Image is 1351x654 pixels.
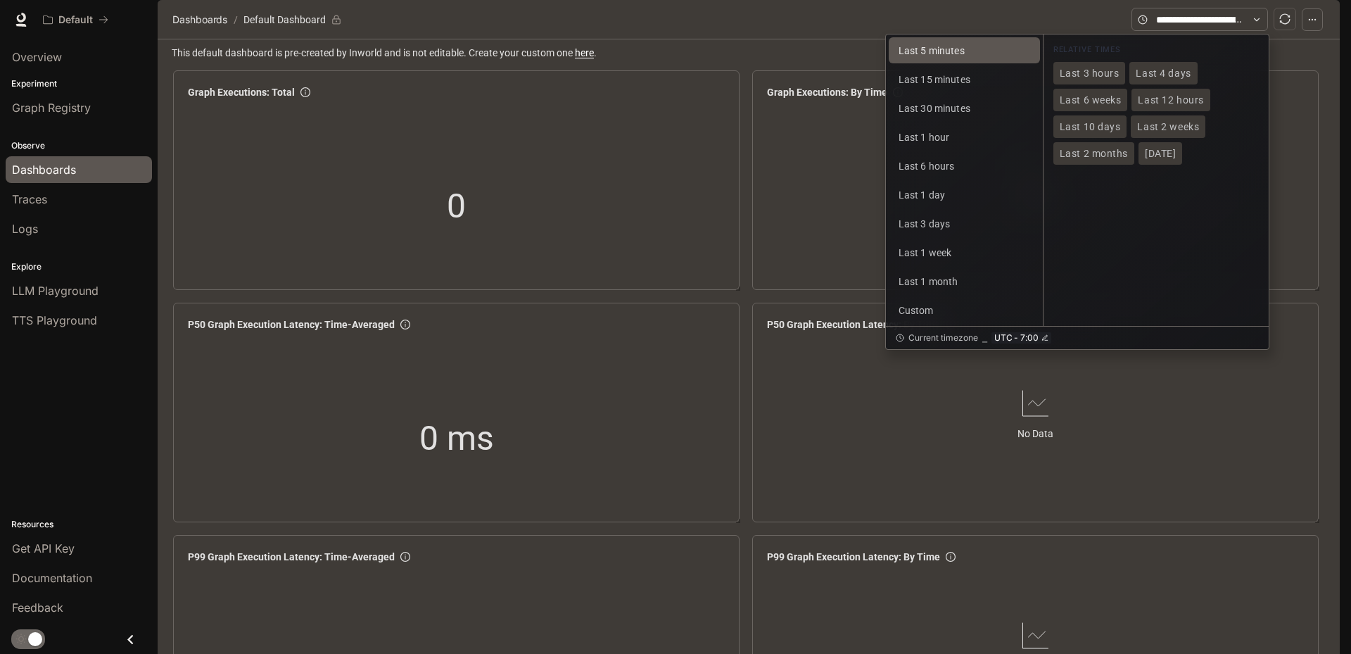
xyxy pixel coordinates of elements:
button: Last 3 days [889,210,1040,237]
article: Default Dashboard [241,6,329,33]
span: Current timezone [908,332,978,344]
span: Graph Executions: Total [188,84,295,100]
span: Last 1 day [899,189,945,201]
div: RELATIVE TIMES [1053,44,1259,62]
span: Custom [899,305,934,316]
span: P99 Graph Execution Latency: Time-Averaged [188,549,395,565]
button: Custom [889,297,1040,323]
span: info-circle [946,552,956,562]
button: Last 3 hours [1053,62,1126,84]
span: Last 2 weeks [1137,121,1199,133]
button: Last 2 weeks [1131,115,1205,138]
button: Last 1 hour [889,124,1040,150]
span: Last 2 months [1060,148,1128,160]
button: Last 1 week [889,239,1040,265]
span: Last 5 minutes [899,45,965,56]
button: Last 15 minutes [889,66,1040,92]
span: Graph Executions: By Time [767,84,887,100]
span: P50 Graph Execution Latency: Time-Averaged [188,317,395,332]
span: Dashboards [172,11,227,28]
button: Last 6 weeks [1053,89,1128,111]
button: Last 4 days [1129,62,1197,84]
p: Default [58,14,93,26]
span: Last 4 days [1136,68,1191,80]
button: [DATE] [1138,142,1182,165]
button: Last 6 hours [889,153,1040,179]
span: P99 Graph Execution Latency: By Time [767,549,940,565]
button: All workspaces [37,6,115,34]
span: Last 1 month [899,276,958,287]
span: Last 15 minutes [899,74,970,85]
span: Last 10 days [1060,121,1121,133]
button: UTC - 7:00 [991,332,1051,344]
button: Last 12 hours [1131,89,1210,111]
span: 0 [447,180,466,232]
span: sync [1279,13,1290,25]
span: P50 Graph Execution Latency: By Time [767,317,940,332]
span: Last 1 hour [899,132,950,143]
div: ⎯ [982,332,987,344]
span: Last 12 hours [1138,94,1203,106]
span: Last 3 days [899,218,951,229]
button: Dashboards [169,11,231,28]
span: info-circle [300,87,310,97]
button: Last 10 days [1053,115,1127,138]
button: Last 2 months [1053,142,1134,165]
span: This default dashboard is pre-created by Inworld and is not editable. Create your custom one . [172,45,1328,61]
span: / [234,12,238,27]
button: Last 5 minutes [889,37,1040,63]
span: Last 1 week [899,247,952,258]
span: Last 30 minutes [899,103,970,114]
span: [DATE] [1145,148,1176,160]
span: Last 3 hours [1060,68,1120,80]
span: info-circle [400,320,410,329]
span: UTC - 7:00 [994,332,1039,344]
span: 0 ms [419,412,494,465]
button: Last 1 month [889,268,1040,294]
span: Last 6 weeks [1060,94,1122,106]
span: Last 6 hours [899,161,955,172]
button: Last 1 day [889,182,1040,208]
button: Last 30 minutes [889,95,1040,121]
span: info-circle [400,552,410,562]
article: No Data [1017,426,1053,441]
a: here [575,47,594,58]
